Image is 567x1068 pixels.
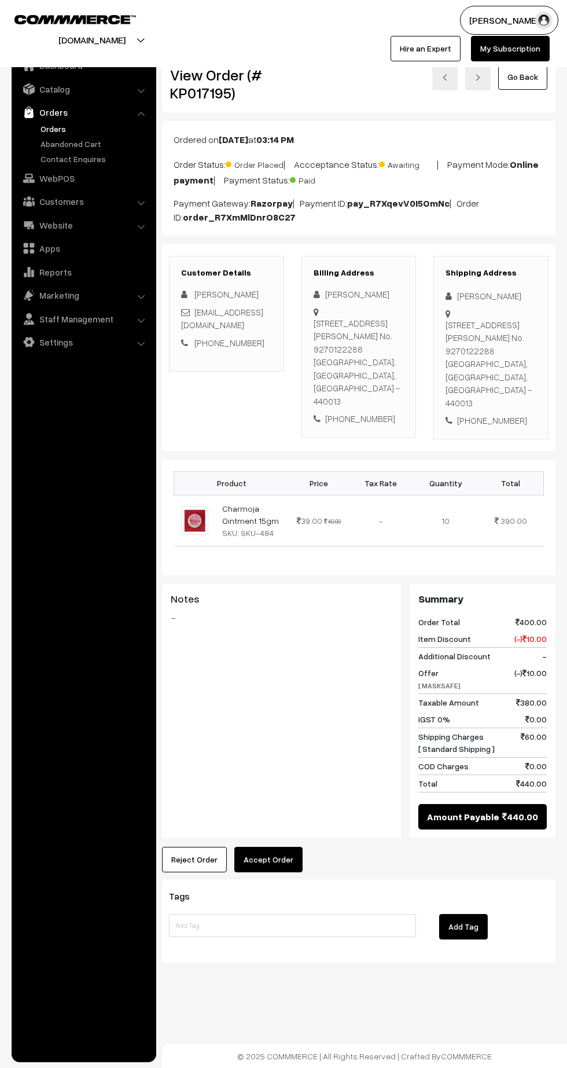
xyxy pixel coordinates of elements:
[418,713,450,725] span: IGST 0%
[251,197,293,209] b: Razorpay
[14,262,152,282] a: Reports
[14,285,152,306] a: Marketing
[498,64,547,90] a: Go Back
[418,667,461,691] span: Offer
[297,516,322,526] span: 39.00
[460,6,558,35] button: [PERSON_NAME]
[38,138,152,150] a: Abandoned Cart
[514,633,547,645] span: (-) 10.00
[174,196,544,224] p: Payment Gateway: | Payment ID: | Order ID:
[391,36,461,61] a: Hire an Expert
[502,810,538,824] span: 440.00
[514,667,547,691] span: (-) 10.00
[379,156,437,171] span: Awaiting
[314,317,404,408] div: [STREET_ADDRESS][PERSON_NAME] No. 9270122288‬ [GEOGRAPHIC_DATA], [GEOGRAPHIC_DATA], [GEOGRAPHIC_D...
[14,191,152,212] a: Customers
[181,268,272,278] h3: Customer Details
[174,471,290,495] th: Product
[194,337,264,348] a: [PHONE_NUMBER]
[234,847,303,872] button: Accept Order
[324,518,341,525] strike: 40.00
[171,593,392,605] h3: Notes
[427,810,499,824] span: Amount Payable
[446,268,536,278] h3: Shipping Address
[183,211,296,223] b: order_R7XmMlDnrO8C27
[347,197,450,209] b: pay_R7XqevV0I5OmNc
[418,593,547,605] h3: Summary
[471,36,550,61] a: My Subscription
[535,12,553,29] img: user
[418,731,495,755] span: Shipping Charges [ Standard Shipping ]
[219,134,248,145] b: [DATE]
[14,168,152,189] a: WebPOS
[290,171,348,186] span: Paid
[14,309,152,329] a: Staff Management
[418,650,491,662] span: Additional Discount
[474,74,481,81] img: right-arrow.png
[14,79,152,100] a: Catalog
[162,1044,567,1068] footer: © 2025 COMMMERCE | All Rights Reserved | Crafted By
[14,332,152,353] a: Settings
[14,102,152,123] a: Orders
[418,696,479,709] span: Taxable Amount
[348,471,413,495] th: Tax Rate
[348,495,413,546] td: -
[446,414,536,427] div: [PHONE_NUMBER]
[14,238,152,259] a: Apps
[478,471,543,495] th: Total
[418,777,437,790] span: Total
[169,890,204,902] span: Tags
[418,681,461,690] span: [ MASKSAFE]
[521,731,547,755] span: 60.00
[525,713,547,725] span: 0.00
[413,471,478,495] th: Quantity
[516,696,547,709] span: 380.00
[516,777,547,790] span: 440.00
[256,134,294,145] b: 03:14 PM
[169,914,416,937] input: Add Tag
[441,74,448,81] img: left-arrow.png
[194,289,259,299] span: [PERSON_NAME]
[418,633,471,645] span: Item Discount
[418,616,460,628] span: Order Total
[174,156,544,187] p: Order Status: | Accceptance Status: | Payment Mode: | Payment Status:
[181,507,208,535] img: CHARMOJA.jpg
[181,307,263,331] a: [EMAIL_ADDRESS][DOMAIN_NAME]
[542,650,547,662] span: -
[14,12,116,25] a: COMMMERCE
[439,914,488,939] button: Add Tag
[290,471,348,495] th: Price
[418,760,469,772] span: COD Charges
[314,288,404,301] div: [PERSON_NAME]
[226,156,283,171] span: Order Placed
[38,153,152,165] a: Contact Enquires
[500,516,527,526] span: 390.00
[314,268,404,278] h3: Billing Address
[222,527,283,539] div: SKU: SKU-484
[170,66,284,102] h2: View Order (# KP017195)
[441,1051,492,1061] a: COMMMERCE
[525,760,547,772] span: 0.00
[314,412,404,425] div: [PHONE_NUMBER]
[516,616,547,628] span: 400.00
[446,318,536,410] div: [STREET_ADDRESS][PERSON_NAME] No. 9270122288‬ [GEOGRAPHIC_DATA], [GEOGRAPHIC_DATA], [GEOGRAPHIC_D...
[446,289,536,303] div: [PERSON_NAME]
[162,847,227,872] button: Reject Order
[14,15,136,24] img: COMMMERCE
[18,25,166,54] button: [DOMAIN_NAME]
[441,516,450,526] span: 10
[222,504,279,526] a: Charmoja Ointment 15gm
[174,133,544,146] p: Ordered on at
[171,611,392,625] blockquote: -
[14,215,152,236] a: Website
[38,123,152,135] a: Orders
